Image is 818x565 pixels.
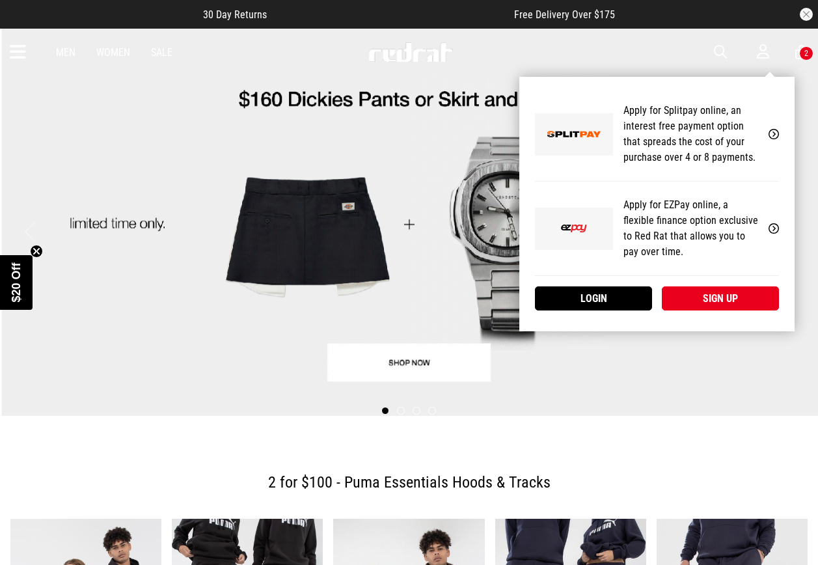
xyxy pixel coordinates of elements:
a: Sale [151,46,172,59]
a: 2 [795,46,808,59]
a: Women [96,46,130,59]
a: Apply for Splitpay online, an interest free payment option that spreads the cost of your purchase... [535,87,779,182]
span: 30 Day Returns [203,8,267,21]
img: Redrat logo [368,42,454,62]
button: Previous slide [21,217,38,246]
p: Apply for EZPay online, a flexible finance option exclusive to Red Rat that allows you to pay ove... [623,197,758,260]
h2: 2 for $100 - Puma Essentials Hoods & Tracks [21,469,797,495]
p: Apply for Splitpay online, an interest free payment option that spreads the cost of your purchase... [623,103,758,165]
span: Free Delivery Over $175 [514,8,615,21]
a: Login [535,286,652,310]
iframe: Customer reviews powered by Trustpilot [293,8,488,21]
div: 2 [804,49,808,58]
button: Close teaser [30,245,43,258]
span: $20 Off [10,262,23,302]
a: Men [56,46,75,59]
a: Sign up [662,286,779,310]
a: Apply for EZPay online, a flexible finance option exclusive to Red Rat that allows you to pay ove... [535,182,779,276]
